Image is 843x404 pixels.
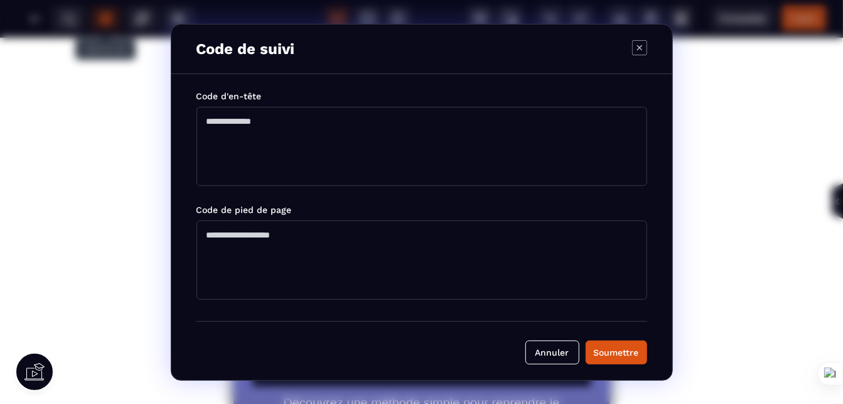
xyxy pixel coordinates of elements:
div: Soumettre [594,346,639,359]
label: Code de pied de page [196,205,292,215]
button: Soumettre [586,341,647,364]
text: Découvrez une méthode simple pour reprendre le contrôle (sans méditer pendant 3h). [252,355,591,390]
text: Vous êtes stressé.e à en perdre le sommeil ? [252,111,591,136]
button: Annuler [525,341,579,364]
img: Logo YakaOser [330,47,513,84]
label: Code d'en-tête [196,91,262,101]
p: Code de suivi [196,40,295,58]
